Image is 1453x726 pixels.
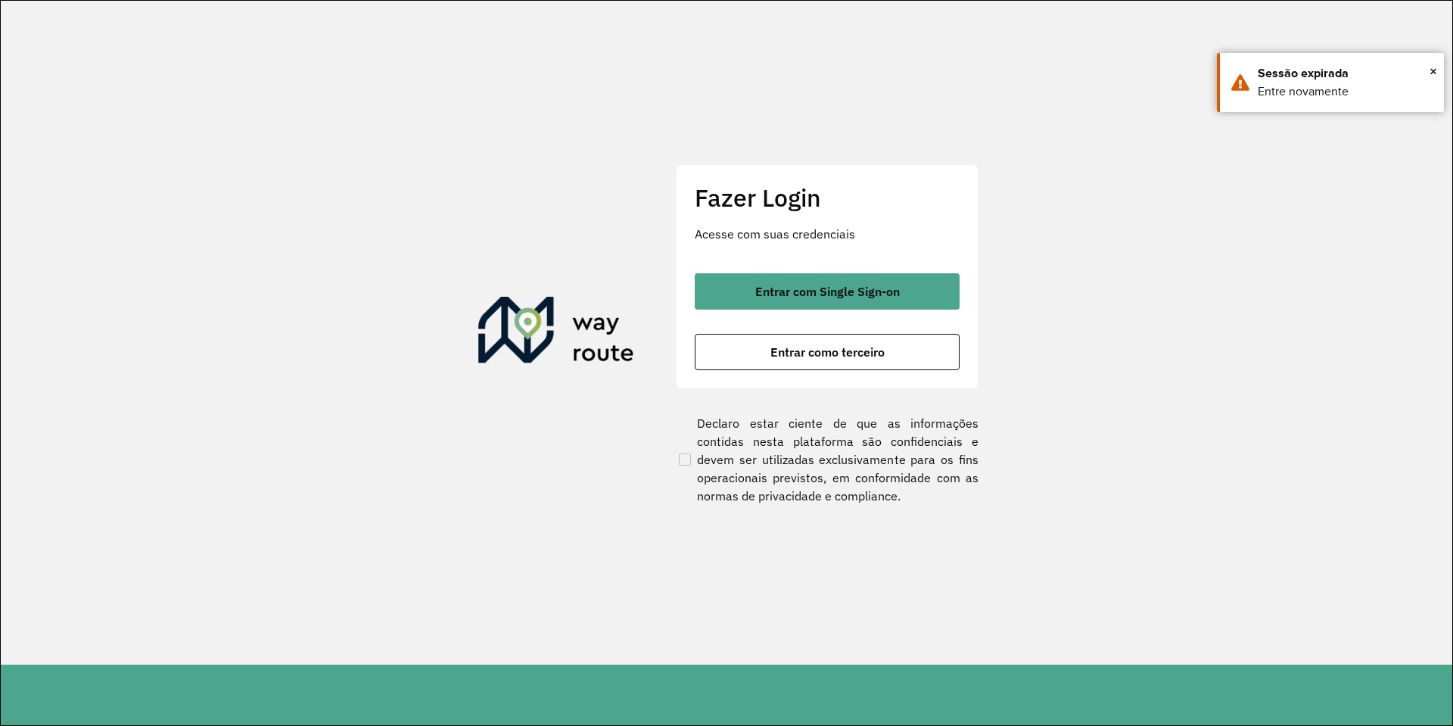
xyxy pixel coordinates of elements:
[1258,64,1433,83] div: Sessão expirada
[1258,83,1433,101] div: Entre novamente
[755,285,900,298] span: Entrar com Single Sign-on
[1430,60,1437,83] span: ×
[695,183,960,212] h2: Fazer Login
[695,334,960,370] button: button
[676,414,979,505] label: Declaro estar ciente de que as informações contidas nesta plataforma são confidenciais e devem se...
[1430,60,1437,83] button: Close
[695,225,960,243] p: Acesse com suas credenciais
[695,273,960,310] button: button
[478,297,634,369] img: Roteirizador AmbevTech
[770,346,885,358] span: Entrar como terceiro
